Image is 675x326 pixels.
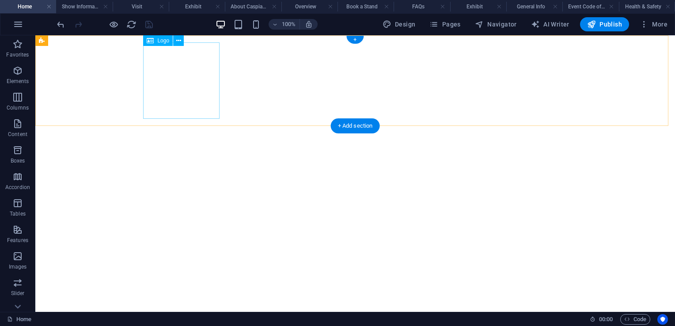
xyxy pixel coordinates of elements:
h4: FAQs [394,2,450,11]
p: Slider [11,290,25,297]
button: reload [126,19,137,30]
h4: Exhibit [169,2,225,11]
div: Design (Ctrl+Alt+Y) [379,17,419,31]
span: Code [624,314,646,325]
button: Pages [426,17,464,31]
p: Favorites [6,51,29,58]
button: More [636,17,671,31]
span: : [605,316,607,322]
button: Design [379,17,419,31]
a: Click to cancel selection. Double-click to open Pages [7,314,31,325]
span: More [640,20,667,29]
p: Accordion [5,184,30,191]
i: Undo: Change HTML (Ctrl+Z) [56,19,66,30]
span: Logo [157,38,169,43]
p: Elements [7,78,29,85]
span: Navigator [475,20,517,29]
span: Pages [429,20,460,29]
h4: Overview [281,2,337,11]
h4: Book a Stand [337,2,394,11]
div: + [346,36,364,44]
button: Navigator [471,17,520,31]
p: Boxes [11,157,25,164]
h4: General Info [506,2,562,11]
span: AI Writer [531,20,569,29]
p: Features [7,237,28,244]
button: Code [620,314,650,325]
button: Publish [580,17,629,31]
p: Images [9,263,27,270]
button: 100% [269,19,300,30]
span: Publish [587,20,622,29]
h4: Exhibit [450,2,506,11]
button: AI Writer [527,17,573,31]
h4: Event Code of Conduct [562,2,618,11]
button: Usercentrics [657,314,668,325]
h4: Health & Safety [619,2,675,11]
div: + Add section [331,118,380,133]
p: Columns [7,104,29,111]
h6: 100% [282,19,296,30]
h4: Visit [113,2,169,11]
p: Content [8,131,27,138]
span: 00 00 [599,314,613,325]
h6: Session time [590,314,613,325]
span: Design [383,20,416,29]
p: Tables [10,210,26,217]
button: undo [55,19,66,30]
h4: Show Information [56,2,112,11]
h4: About Caspian Jewellery Show [225,2,281,11]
